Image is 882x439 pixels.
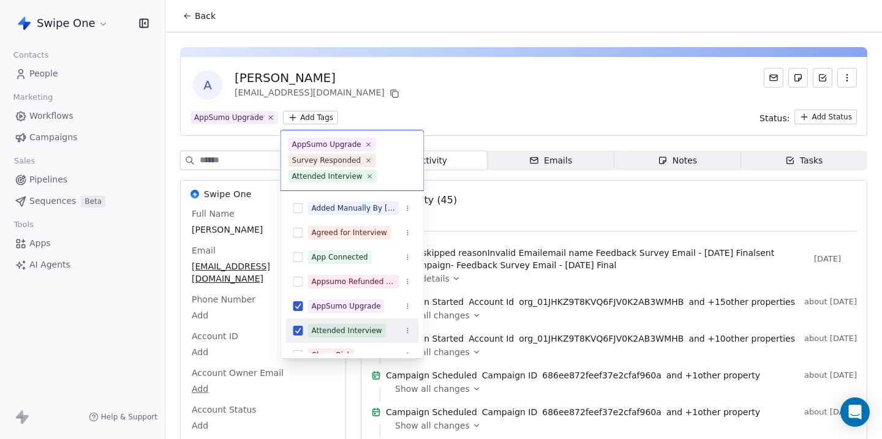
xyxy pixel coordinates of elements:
div: AppSumo Upgrade [312,301,381,312]
div: Appsumo Refunded Sumolings [312,276,396,287]
div: AppSumo Upgrade [292,139,361,150]
div: App Connected [312,252,368,263]
div: Attended Interview [292,171,363,182]
div: Agreed for Interview [312,227,387,238]
div: Attended Interview [312,325,382,336]
div: Churn Risk [312,350,352,361]
div: Survey Responded [292,155,361,166]
div: Added Manually By [PERSON_NAME] [312,203,396,214]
